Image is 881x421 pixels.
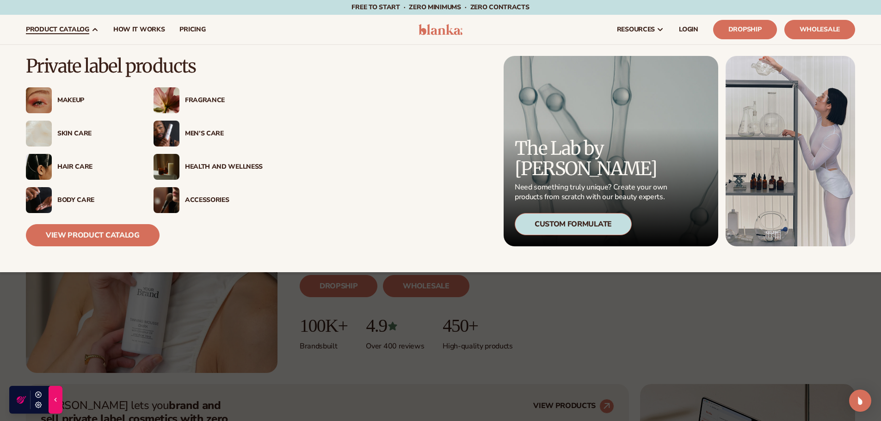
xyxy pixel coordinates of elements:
span: pricing [179,26,205,33]
div: Hair Care [57,163,135,171]
a: Female hair pulled back with clips. Hair Care [26,154,135,180]
div: Accessories [185,196,263,204]
div: Custom Formulate [515,213,632,235]
img: Female in lab with equipment. [726,56,855,246]
a: Male hand applying moisturizer. Body Care [26,187,135,213]
div: Health And Wellness [185,163,263,171]
img: Cream moisturizer swatch. [26,121,52,146]
span: How It Works [113,26,165,33]
span: resources [617,26,655,33]
img: Male hand applying moisturizer. [26,187,52,213]
a: Female with makeup brush. Accessories [154,187,263,213]
img: Pink blooming flower. [154,87,179,113]
div: Open Intercom Messenger [849,390,871,412]
a: How It Works [106,15,173,44]
p: The Lab by [PERSON_NAME] [515,138,670,179]
a: Candles and incense on table. Health And Wellness [154,154,263,180]
img: logo [419,24,462,35]
div: Men’s Care [185,130,263,138]
div: Skin Care [57,130,135,138]
div: Makeup [57,97,135,104]
div: Body Care [57,196,135,204]
img: Female hair pulled back with clips. [26,154,52,180]
a: Microscopic product formula. The Lab by [PERSON_NAME] Need something truly unique? Create your ow... [504,56,718,246]
p: Need something truly unique? Create your own products from scratch with our beauty experts. [515,183,670,202]
img: Female with glitter eye makeup. [26,87,52,113]
a: pricing [172,15,213,44]
img: Male holding moisturizer bottle. [154,121,179,146]
a: Male holding moisturizer bottle. Men’s Care [154,121,263,146]
img: Candles and incense on table. [154,154,179,180]
a: Pink blooming flower. Fragrance [154,87,263,113]
span: Free to start · ZERO minimums · ZERO contracts [351,3,529,12]
a: Female with glitter eye makeup. Makeup [26,87,135,113]
a: resources [610,15,672,44]
a: Dropship [713,20,777,39]
a: LOGIN [672,15,706,44]
span: product catalog [26,26,89,33]
p: Private label products [26,56,263,76]
img: Female with makeup brush. [154,187,179,213]
a: product catalog [18,15,106,44]
div: Fragrance [185,97,263,104]
a: Cream moisturizer swatch. Skin Care [26,121,135,146]
a: Wholesale [784,20,855,39]
span: LOGIN [679,26,698,33]
a: View Product Catalog [26,224,160,246]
